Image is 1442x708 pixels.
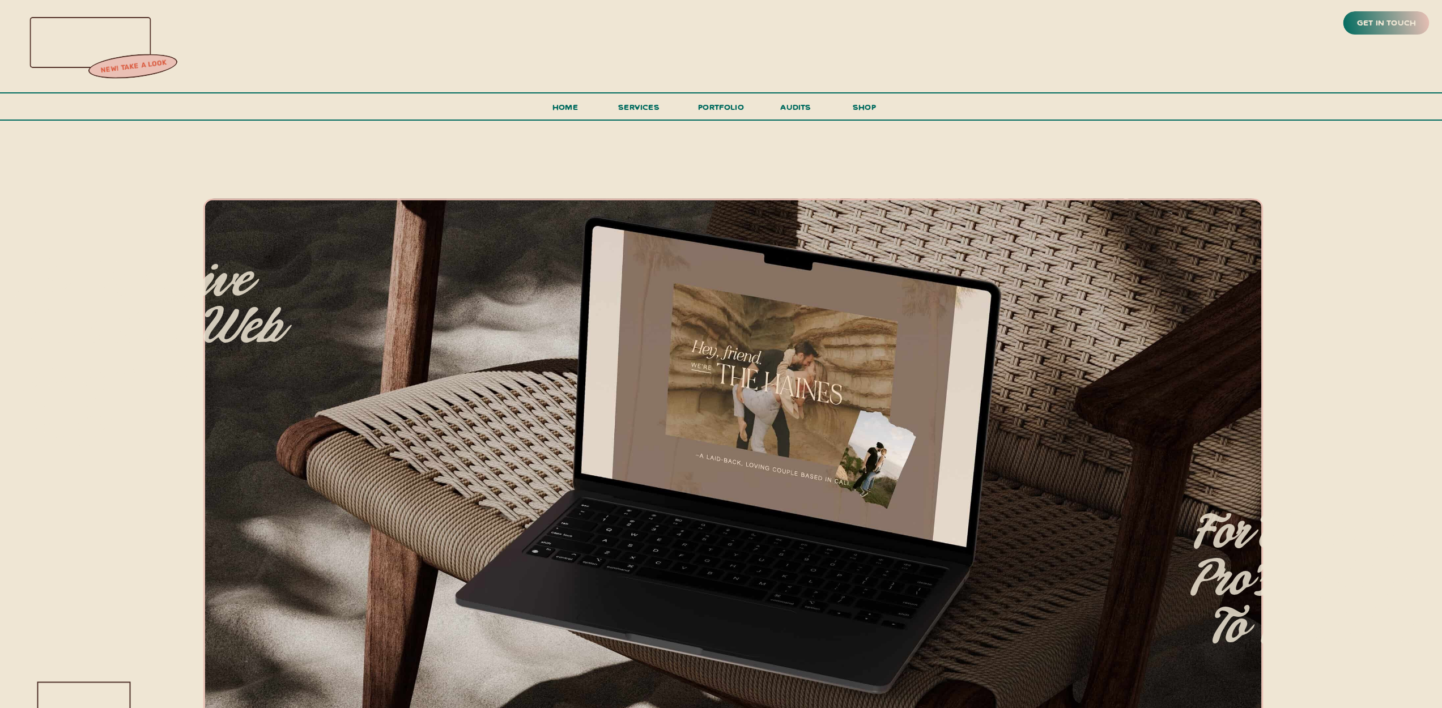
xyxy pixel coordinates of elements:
a: shop [837,100,892,120]
a: Home [548,100,583,121]
p: for Wedding pro's looking to Book Out [1114,510,1417,663]
p: All-inclusive branding, web design & copy [16,258,287,418]
a: portfolio [695,100,748,121]
a: new! take a look [87,56,180,78]
a: get in touch [1355,15,1418,31]
span: services [618,101,660,112]
a: audits [779,100,813,120]
a: services [615,100,663,121]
